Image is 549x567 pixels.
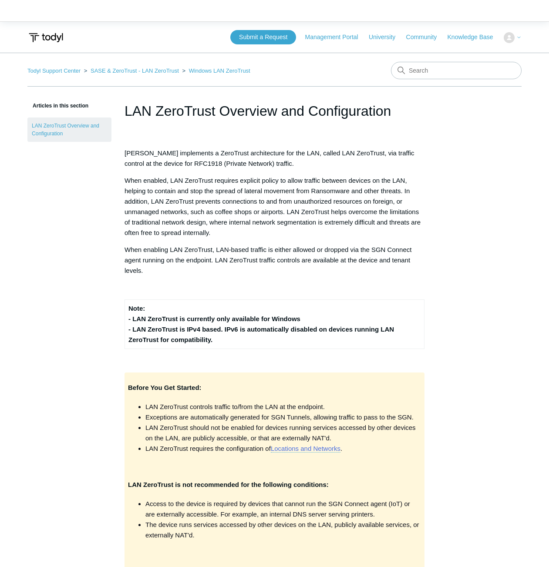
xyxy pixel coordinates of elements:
strong: Before You Get Started: [128,384,202,391]
p: When enabled, LAN ZeroTrust requires explicit policy to allow traffic between devices on the LAN,... [125,175,424,238]
li: Todyl Support Center [27,67,82,74]
a: Community [406,33,446,42]
span: Articles in this section [27,103,88,109]
span: LAN ZeroTrust controls traffic to/from the LAN at the endpoint. [145,403,325,410]
span: LAN ZeroTrust should not be enabled for devices running services accessed by other devices on the... [145,424,416,442]
a: SASE & ZeroTrust - LAN ZeroTrust [91,67,179,74]
a: Management Portal [305,33,367,42]
strong: Note: - LAN ZeroTrust is currently only available for Windows - LAN ZeroTrust is IPv4 based. IPv6... [128,305,394,343]
img: Todyl Support Center Help Center home page [27,30,64,46]
a: Windows LAN ZeroTrust [189,67,250,74]
a: Submit a Request [230,30,296,44]
span: LAN ZeroTrust is not recommended for the following conditions: [128,481,329,488]
h1: LAN ZeroTrust Overview and Configuration [125,101,424,121]
span: The device runs services accessed by other devices on the LAN, publicly available services, or ex... [145,521,419,539]
a: Todyl Support Center [27,67,81,74]
a: University [369,33,404,42]
p: When enabling LAN ZeroTrust, LAN-based traffic is either allowed or dropped via the SGN Connect a... [125,245,424,276]
li: SASE & ZeroTrust - LAN ZeroTrust [82,67,181,74]
span: . [340,445,342,452]
a: Locations and Networks [271,445,340,453]
span: LAN ZeroTrust requires the configuration of [145,445,271,452]
span: Exceptions are automatically generated for SGN Tunnels, allowing traffic to pass to the SGN. [145,413,414,421]
input: Search [391,62,522,79]
a: LAN ZeroTrust Overview and Configuration [27,117,111,142]
a: Knowledge Base [448,33,502,42]
p: [PERSON_NAME] implements a ZeroTrust architecture for the LAN, called LAN ZeroTrust, via traffic ... [125,148,424,169]
li: Windows LAN ZeroTrust [180,67,250,74]
span: Access to the device is required by devices that cannot run the SGN Connect agent (IoT) or are ex... [145,500,410,518]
